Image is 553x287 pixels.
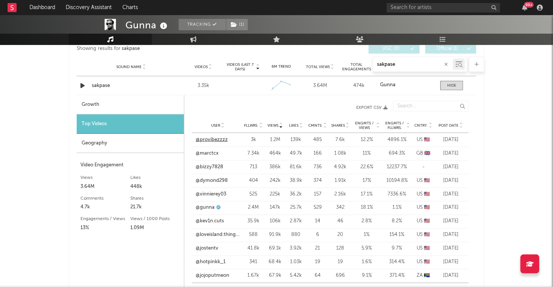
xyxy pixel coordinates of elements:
[393,101,469,112] input: Search...
[430,47,465,51] span: Official ( 1 )
[308,204,327,212] div: 529
[331,231,350,239] div: 20
[414,259,433,266] div: US
[308,150,327,157] div: 166
[308,272,327,280] div: 64
[437,245,465,253] div: [DATE]
[196,272,229,280] a: @jojoputmeon
[373,62,453,68] input: Search by song name or URL
[437,272,465,280] div: [DATE]
[424,233,430,237] span: 🇺🇸
[425,151,431,156] span: 🇬🇧
[287,218,304,225] div: 2.87k
[439,123,459,128] span: Post Date
[384,163,410,171] div: 12237.7 %
[308,218,327,225] div: 14
[211,123,220,128] span: User
[341,82,377,90] div: 474k
[80,215,130,224] div: Engagements / Views
[384,204,410,212] div: 1.1 %
[354,231,380,239] div: 1 %
[425,44,476,54] button: Official(1)
[308,136,327,144] div: 485
[303,82,338,90] div: 3.64M
[387,3,500,12] input: Search for artists
[414,177,433,185] div: US
[308,259,327,266] div: 19
[267,191,284,198] div: 225k
[380,82,396,87] strong: Gunna
[414,218,433,225] div: US
[308,163,327,171] div: 736
[308,231,327,239] div: 6
[331,245,350,253] div: 128
[354,136,380,144] div: 12.2 %
[267,272,284,280] div: 67.9k
[179,19,226,30] button: Tracking
[244,231,263,239] div: 588
[369,44,420,54] button: UGC(0)
[331,177,350,185] div: 1.91k
[125,19,169,31] div: Gunna
[196,218,224,225] a: @kev1n.cuts
[414,123,428,128] span: Cntry.
[424,192,430,197] span: 🇺🇸
[354,272,380,280] div: 9.1 %
[287,204,304,212] div: 25.7k
[196,136,228,144] a: @provibezzzz
[424,260,430,265] span: 🇺🇸
[80,203,130,212] div: 4.7k
[244,163,263,171] div: 713
[414,150,433,157] div: GB
[226,19,248,30] span: ( 1 )
[354,204,380,212] div: 18.1 %
[354,177,380,185] div: 17 %
[267,231,284,239] div: 91.9k
[384,259,410,266] div: 314.4 %
[380,82,433,88] a: Gunna
[287,136,304,144] div: 139k
[354,191,380,198] div: 17.1 %
[267,123,278,128] span: Views
[331,272,350,280] div: 696
[308,245,327,253] div: 21
[130,215,180,224] div: Views / 1000 Posts
[384,150,410,157] div: 694.3 %
[414,191,433,198] div: US
[414,272,433,280] div: ZA
[287,191,304,198] div: 36.2k
[414,163,433,171] div: -
[308,123,323,128] span: Cmnts.
[437,177,465,185] div: [DATE]
[122,44,140,53] div: sakpase
[414,231,433,239] div: US
[424,273,430,278] span: 🇿🇦
[244,191,263,198] div: 525
[287,259,304,266] div: 1.03k
[196,204,215,212] a: @gunna
[331,163,350,171] div: 4.92k
[384,231,410,239] div: 154.1 %
[196,150,219,157] a: @marctcx
[424,246,430,251] span: 🇺🇸
[437,136,465,144] div: [DATE]
[331,150,350,157] div: 1.08k
[384,136,410,144] div: 4896.1 %
[77,115,184,134] div: Top Videos
[244,123,258,128] span: Fllwrs.
[196,231,240,239] a: @loveisland.things2025
[244,136,263,144] div: 3k
[384,177,410,185] div: 10194.8 %
[384,245,410,253] div: 9.7 %
[331,191,350,198] div: 2.16k
[244,218,263,225] div: 35.9k
[287,245,304,253] div: 3.92k
[130,194,180,203] div: Shares
[80,182,130,191] div: 3.64M
[244,177,263,185] div: 404
[244,259,263,266] div: 341
[244,272,263,280] div: 1.67k
[130,182,180,191] div: 448k
[196,191,226,198] a: @vinnierey03
[244,150,263,157] div: 7.34k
